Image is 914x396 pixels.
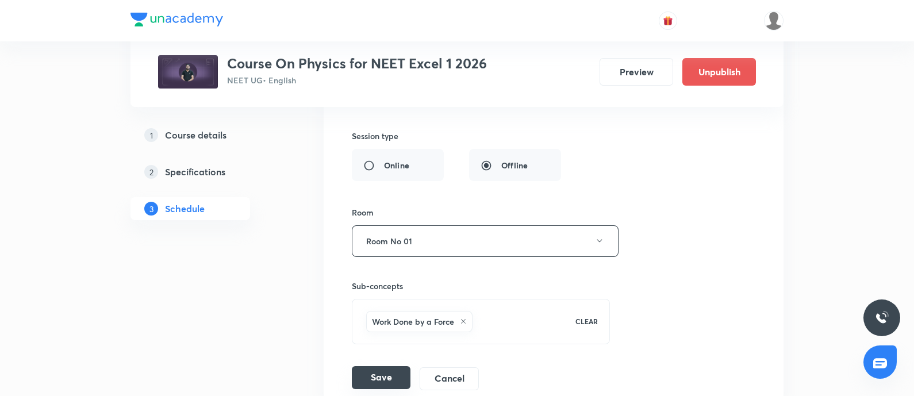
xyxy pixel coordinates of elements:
[130,160,287,183] a: 2Specifications
[352,225,619,257] button: Room No 01
[420,367,479,390] button: Cancel
[352,280,610,292] h6: Sub-concepts
[659,11,677,30] button: avatar
[144,202,158,216] p: 3
[372,316,454,328] h6: Work Done by a Force
[352,366,410,389] button: Save
[352,206,374,218] h6: Room
[663,16,673,26] img: avatar
[144,165,158,179] p: 2
[227,55,487,72] h3: Course On Physics for NEET Excel 1 2026
[575,316,598,326] p: CLEAR
[352,130,398,142] h6: Session type
[600,58,673,86] button: Preview
[165,128,226,142] h5: Course details
[227,74,487,86] p: NEET UG • English
[158,55,218,89] img: e40b647017e848b59989207c1bd9ae69.jpg
[130,13,223,29] a: Company Logo
[764,11,784,30] img: Gopal ram
[682,58,756,86] button: Unpublish
[130,124,287,147] a: 1Course details
[875,311,889,325] img: ttu
[130,13,223,26] img: Company Logo
[144,128,158,142] p: 1
[165,165,225,179] h5: Specifications
[165,202,205,216] h5: Schedule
